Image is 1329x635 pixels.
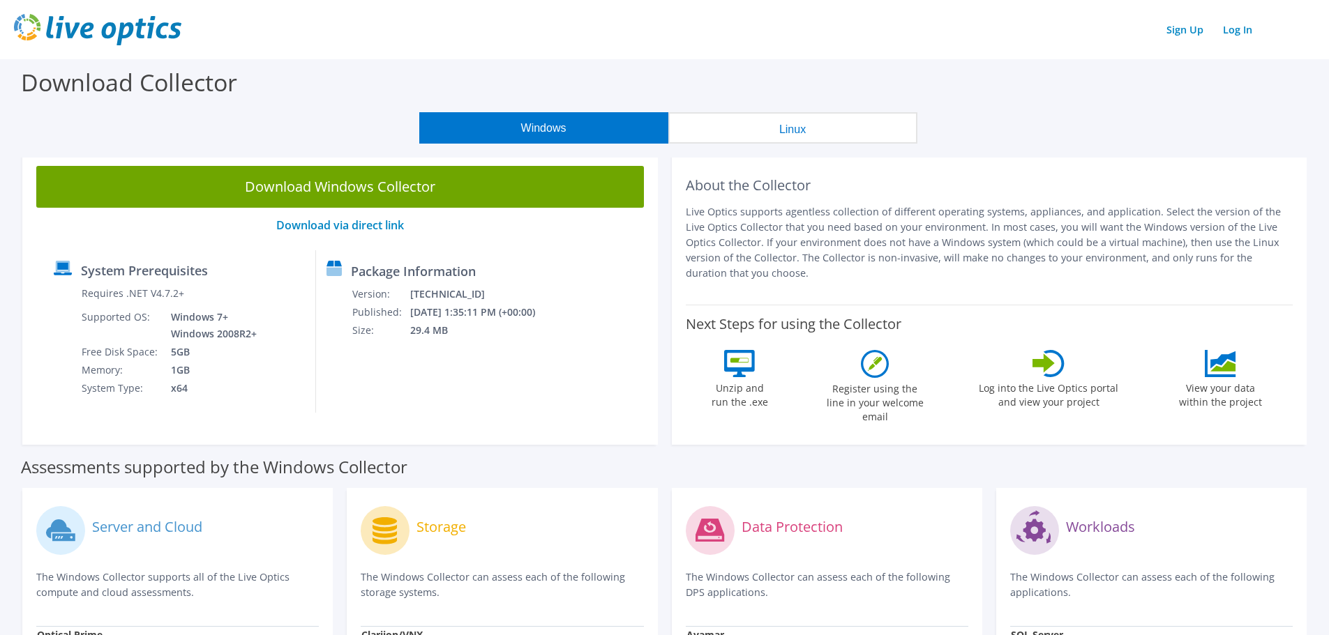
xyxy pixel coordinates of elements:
[92,520,202,534] label: Server and Cloud
[160,308,260,343] td: Windows 7+ Windows 2008R2+
[14,14,181,45] img: live_optics_svg.svg
[276,217,404,233] a: Download via direct link
[81,263,208,277] label: System Prerequisites
[352,321,410,339] td: Size:
[361,569,643,600] p: The Windows Collector can assess each of the following storage systems.
[36,166,644,208] a: Download Windows Collector
[742,520,843,534] label: Data Protection
[36,569,319,600] p: The Windows Collector supports all of the Live Optics compute and cloud assessments.
[1010,569,1293,600] p: The Windows Collector can assess each of the following applications.
[410,321,554,339] td: 29.4 MB
[81,361,160,379] td: Memory:
[352,303,410,321] td: Published:
[707,377,772,409] label: Unzip and run the .exe
[1170,377,1270,409] label: View your data within the project
[686,204,1293,281] p: Live Optics supports agentless collection of different operating systems, appliances, and applica...
[160,379,260,397] td: x64
[21,460,407,474] label: Assessments supported by the Windows Collector
[1159,20,1210,40] a: Sign Up
[21,66,237,98] label: Download Collector
[419,112,668,144] button: Windows
[978,377,1119,409] label: Log into the Live Optics portal and view your project
[81,343,160,361] td: Free Disk Space:
[410,303,554,321] td: [DATE] 1:35:11 PM (+00:00)
[686,569,968,600] p: The Windows Collector can assess each of the following DPS applications.
[1066,520,1135,534] label: Workloads
[823,378,927,424] label: Register using the line in your welcome email
[410,285,554,303] td: [TECHNICAL_ID]
[1216,20,1259,40] a: Log In
[686,177,1293,194] h2: About the Collector
[81,379,160,397] td: System Type:
[81,308,160,343] td: Supported OS:
[160,343,260,361] td: 5GB
[416,520,466,534] label: Storage
[686,316,901,332] label: Next Steps for using the Collector
[352,285,410,303] td: Version:
[160,361,260,379] td: 1GB
[351,264,476,278] label: Package Information
[82,286,184,300] label: Requires .NET V4.7.2+
[668,112,917,144] button: Linux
